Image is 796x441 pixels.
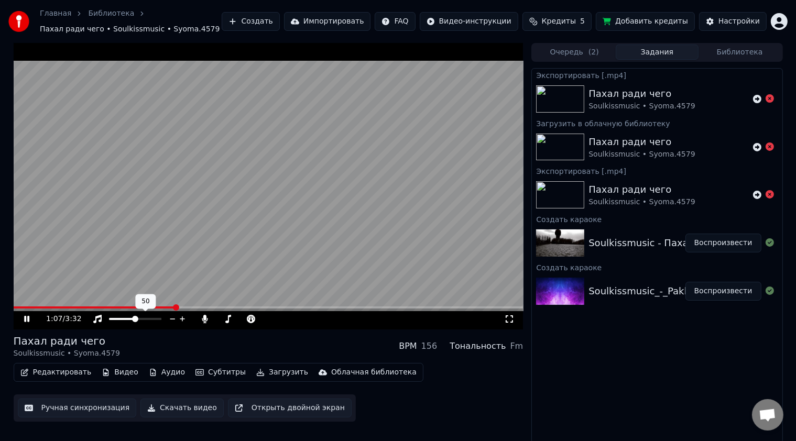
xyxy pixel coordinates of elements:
[65,314,81,324] span: 3:32
[596,12,695,31] button: Добавить кредиты
[40,8,222,35] nav: breadcrumb
[588,197,695,207] div: Soulkissmusic • Syoma.4579
[88,8,134,19] a: Библиотека
[588,149,695,160] div: Soulkissmusic • Syoma.4579
[40,8,71,19] a: Главная
[532,117,782,129] div: Загрузить в облачную библиотеку
[18,399,137,417] button: Ручная синхронизация
[588,47,599,58] span: ( 2 )
[685,282,761,301] button: Воспроизвести
[222,12,279,31] button: Создать
[420,12,518,31] button: Видео-инструкции
[532,69,782,81] div: Экспортировать [.mp4]
[588,86,695,101] div: Пахал ради чего
[46,314,71,324] div: /
[588,135,695,149] div: Пахал ради чего
[752,399,783,431] a: Открытый чат
[16,365,96,380] button: Редактировать
[252,365,312,380] button: Загрузить
[699,45,781,60] button: Библиотека
[8,11,29,32] img: youka
[588,182,695,197] div: Пахал ради чего
[40,24,220,35] span: Пахал ради чего • Soulkissmusic • Syoma.4579
[542,16,576,27] span: Кредиты
[14,348,120,359] div: Soulkissmusic • Syoma.4579
[46,314,62,324] span: 1:07
[140,399,224,417] button: Скачать видео
[532,261,782,273] div: Создать караоке
[14,334,120,348] div: Пахал ради чего
[421,340,438,352] div: 156
[532,164,782,177] div: Экспортировать [.mp4]
[718,16,760,27] div: Настройки
[375,12,415,31] button: FAQ
[97,365,143,380] button: Видео
[588,101,695,112] div: Soulkissmusic • Syoma.4579
[331,367,417,378] div: Облачная библиотека
[135,294,156,309] div: 50
[580,16,585,27] span: 5
[532,213,782,225] div: Создать караоке
[510,340,524,352] div: Fm
[522,12,592,31] button: Кредиты5
[191,365,250,380] button: Субтитры
[228,399,352,417] button: Открыть двойной экран
[685,234,761,252] button: Воспроизвести
[284,12,371,31] button: Импортировать
[145,365,189,380] button: Аудио
[533,45,616,60] button: Очередь
[616,45,699,60] button: Задания
[450,340,506,352] div: Тональность
[399,340,417,352] div: BPM
[699,12,767,31] button: Настройки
